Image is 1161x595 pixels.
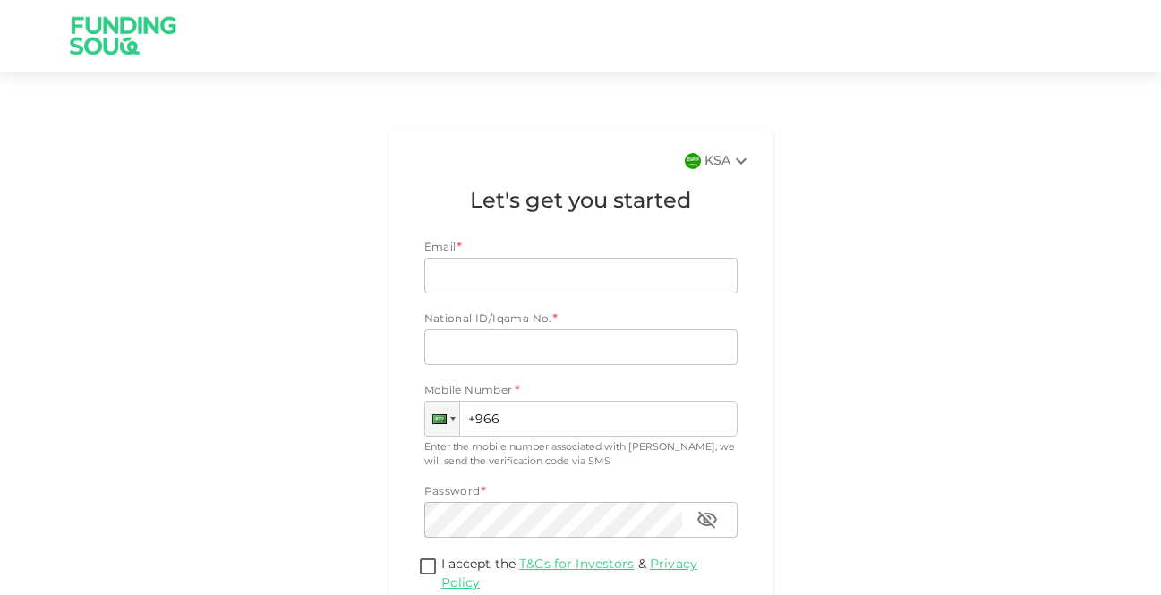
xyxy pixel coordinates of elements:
input: password [424,502,682,538]
span: I accept the & [441,558,697,590]
span: National ID/Iqama No. [424,314,552,325]
img: flag-sa.b9a346574cdc8950dd34b50780441f57.svg [685,153,701,169]
a: T&Cs for Investors [519,558,634,571]
div: Saudi Arabia: + 966 [425,402,459,436]
input: 1 (702) 123-4567 [424,401,738,437]
span: Password [424,487,481,497]
span: Email [424,242,457,253]
div: Enter the mobile number associated with [PERSON_NAME], we will send the verification code via SMS [424,440,738,470]
a: Privacy Policy [441,558,697,590]
span: Mobile Number [424,383,513,401]
div: KSA [704,150,752,172]
span: termsConditionsForInvestmentsAccepted [414,556,441,580]
h1: Let's get you started [424,186,738,218]
input: nationalId [424,329,738,365]
input: email [424,258,718,293]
